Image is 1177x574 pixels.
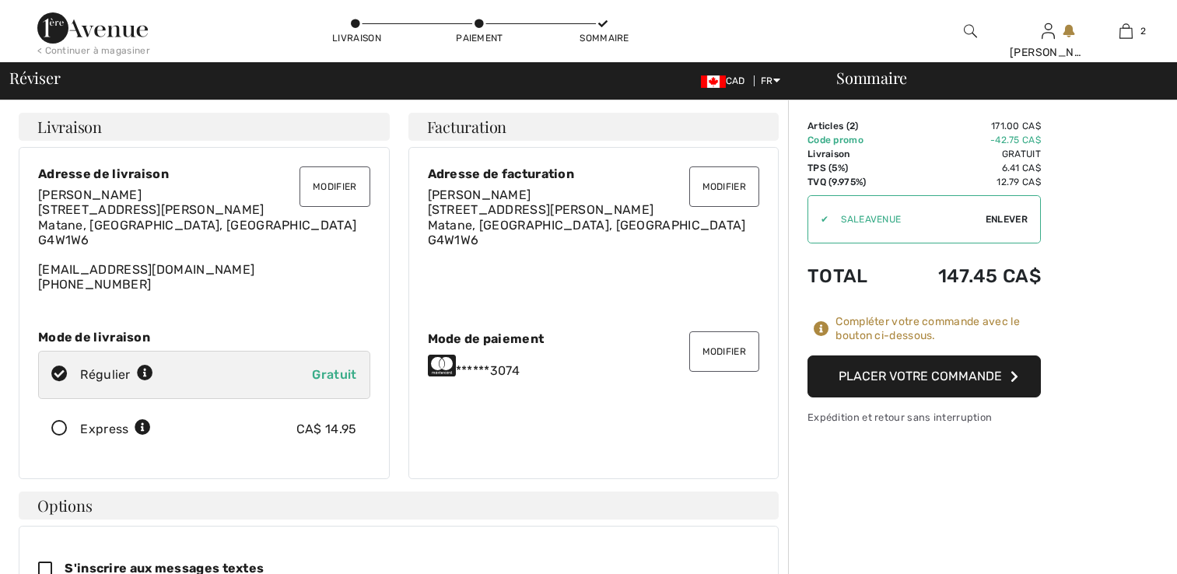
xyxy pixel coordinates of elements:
[807,175,894,189] td: TVQ (9.975%)
[828,196,986,243] input: Code promo
[38,187,370,292] div: [EMAIL_ADDRESS][DOMAIN_NAME] [PHONE_NUMBER]
[894,133,1041,147] td: -42.75 CA$
[807,410,1041,425] div: Expédition et retour sans interruption
[37,44,150,58] div: < Continuer à magasiner
[300,166,370,207] button: Modifier
[807,355,1041,397] button: Placer votre commande
[38,187,142,202] span: [PERSON_NAME]
[894,175,1041,189] td: 12.79 CA$
[1088,22,1164,40] a: 2
[807,147,894,161] td: Livraison
[818,70,1168,86] div: Sommaire
[37,12,148,44] img: 1ère Avenue
[807,119,894,133] td: Articles ( )
[312,367,356,382] span: Gratuit
[1042,23,1055,38] a: Se connecter
[427,119,507,135] span: Facturation
[894,161,1041,175] td: 6.41 CA$
[894,250,1041,303] td: 147.45 CA$
[894,147,1041,161] td: Gratuit
[80,366,153,384] div: Régulier
[1119,22,1133,40] img: Mon panier
[964,22,977,40] img: recherche
[38,330,370,345] div: Mode de livraison
[761,75,780,86] span: FR
[1140,24,1146,38] span: 2
[37,119,102,135] span: Livraison
[580,31,626,45] div: Sommaire
[80,420,151,439] div: Express
[701,75,726,88] img: Canadian Dollar
[428,202,746,247] span: [STREET_ADDRESS][PERSON_NAME] Matane, [GEOGRAPHIC_DATA], [GEOGRAPHIC_DATA] G4W1W6
[456,31,503,45] div: Paiement
[332,31,379,45] div: Livraison
[835,315,1041,343] div: Compléter votre commande avec le bouton ci-dessous.
[849,121,855,131] span: 2
[689,331,759,372] button: Modifier
[1010,44,1086,61] div: [PERSON_NAME]
[1042,22,1055,40] img: Mes infos
[296,420,357,439] div: CA$ 14.95
[807,161,894,175] td: TPS (5%)
[807,250,894,303] td: Total
[894,119,1041,133] td: 171.00 CA$
[9,70,60,86] span: Réviser
[808,212,828,226] div: ✔
[19,492,779,520] h4: Options
[38,202,356,247] span: [STREET_ADDRESS][PERSON_NAME] Matane, [GEOGRAPHIC_DATA], [GEOGRAPHIC_DATA] G4W1W6
[428,166,760,181] div: Adresse de facturation
[428,187,531,202] span: [PERSON_NAME]
[701,75,751,86] span: CAD
[428,331,760,346] div: Mode de paiement
[38,166,370,181] div: Adresse de livraison
[689,166,759,207] button: Modifier
[807,133,894,147] td: Code promo
[986,212,1028,226] span: Enlever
